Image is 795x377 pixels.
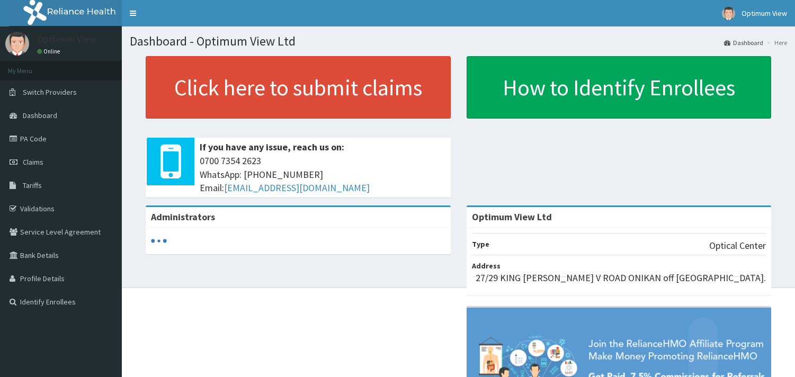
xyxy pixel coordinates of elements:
b: Address [472,261,501,271]
span: Tariffs [23,181,42,190]
p: Optimum View [37,34,96,44]
span: Claims [23,157,43,167]
a: Dashboard [724,38,763,47]
a: [EMAIL_ADDRESS][DOMAIN_NAME] [224,182,370,194]
span: Dashboard [23,111,57,120]
b: If you have any issue, reach us on: [200,141,344,153]
span: Optimum View [742,8,787,18]
span: Switch Providers [23,87,77,97]
img: User Image [5,32,29,56]
a: Click here to submit claims [146,56,451,119]
b: Administrators [151,211,215,223]
svg: audio-loading [151,233,167,249]
h1: Dashboard - Optimum View Ltd [130,34,787,48]
p: 27/29 KING [PERSON_NAME] V ROAD ONIKAN off [GEOGRAPHIC_DATA]. [476,271,766,285]
li: Here [764,38,787,47]
a: How to Identify Enrollees [467,56,772,119]
strong: Optimum View Ltd [472,211,552,223]
span: 0700 7354 2623 WhatsApp: [PHONE_NUMBER] Email: [200,154,445,195]
b: Type [472,239,489,249]
img: User Image [722,7,735,20]
a: Online [37,48,62,55]
p: Optical Center [709,239,766,253]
